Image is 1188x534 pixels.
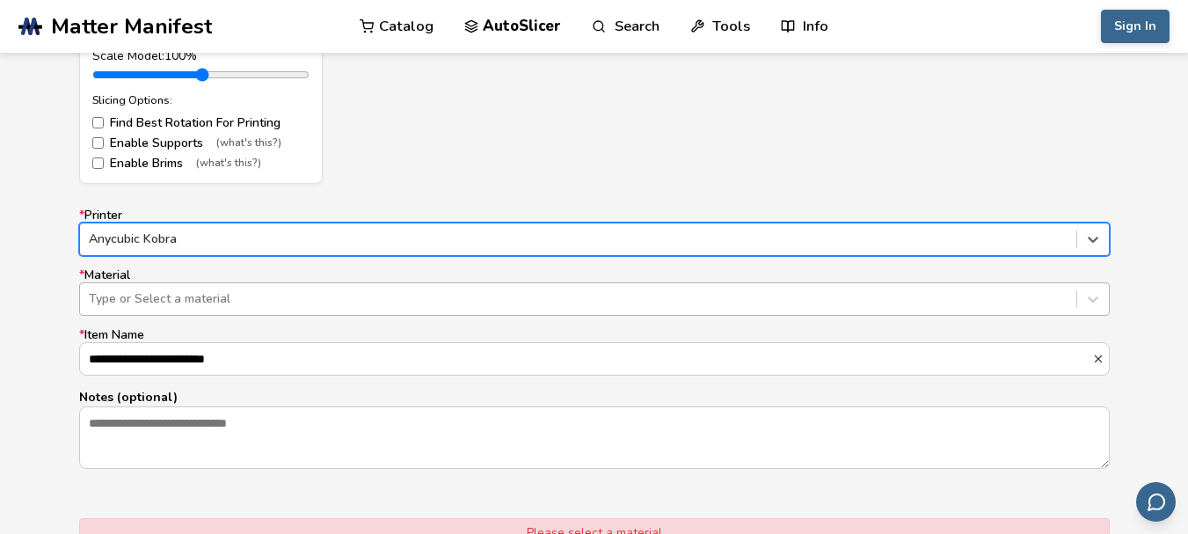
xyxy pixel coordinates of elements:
label: Find Best Rotation For Printing [92,116,310,130]
label: Enable Supports [92,136,310,150]
label: Printer [79,208,1110,256]
input: Enable Brims(what's this?) [92,157,104,169]
span: Matter Manifest [51,14,212,39]
button: Send feedback via email [1136,482,1176,522]
input: *Item Name [80,343,1092,375]
span: (what's this?) [196,157,261,170]
label: Enable Brims [92,157,310,171]
button: Sign In [1101,10,1170,43]
textarea: Notes (optional) [80,407,1109,467]
button: *Item Name [1092,353,1109,365]
input: *MaterialType or Select a material [89,292,92,306]
div: Slicing Options: [92,94,310,106]
label: Material [79,268,1110,316]
label: Item Name [79,328,1110,376]
p: Notes (optional) [79,388,1110,406]
input: Find Best Rotation For Printing [92,117,104,128]
input: Enable Supports(what's this?) [92,137,104,149]
div: Scale Model: 100 % [92,49,310,63]
span: (what's this?) [216,137,281,150]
